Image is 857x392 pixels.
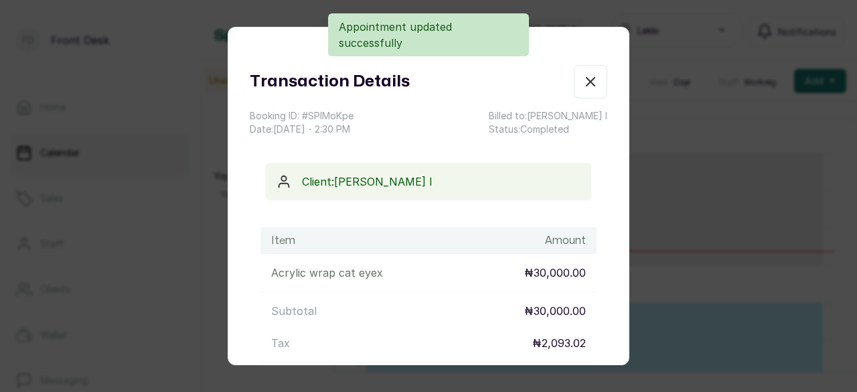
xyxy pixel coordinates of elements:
p: Billed to: [PERSON_NAME] I [489,109,607,123]
p: Tax [271,335,290,351]
h1: Transaction Details [250,70,410,94]
p: Status: Completed [489,123,607,136]
p: Date: [DATE] ・ 2:30 PM [250,123,354,136]
h1: Item [271,233,295,249]
p: ₦2,093.02 [532,335,586,351]
h1: Amount [545,233,586,249]
p: Subtotal [271,303,317,319]
p: Acrylic wrap cat eye x [271,265,383,281]
p: Appointment updated successfully [339,19,518,51]
p: ₦30,000.00 [524,303,586,319]
p: Booking ID: # SPlMoKpe [250,109,354,123]
p: ₦30,000.00 [524,265,586,281]
p: Client: [PERSON_NAME] I [302,174,580,190]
